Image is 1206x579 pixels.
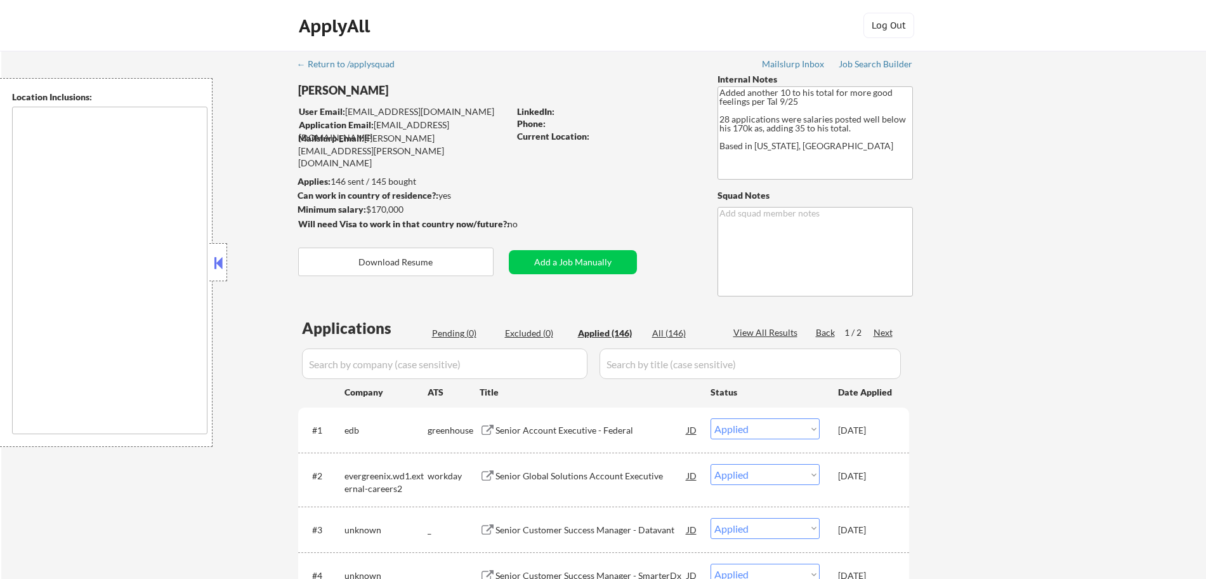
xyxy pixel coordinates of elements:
div: Date Applied [838,386,894,399]
div: workday [428,470,480,482]
strong: Can work in country of residence?: [298,190,438,201]
div: [PERSON_NAME][EMAIL_ADDRESS][PERSON_NAME][DOMAIN_NAME] [298,132,509,170]
div: Company [344,386,428,399]
div: ApplyAll [299,15,374,37]
div: [DATE] [838,424,894,437]
div: [DATE] [838,470,894,482]
div: Senior Account Executive - Federal [495,424,687,437]
div: no [508,218,544,230]
strong: Minimum salary: [298,204,366,215]
div: Status [711,380,820,403]
div: Pending (0) [432,327,495,340]
strong: Applies: [298,176,331,187]
div: Excluded (0) [505,327,568,340]
div: Applications [302,321,428,336]
div: greenhouse [428,424,480,437]
div: Title [480,386,698,399]
div: View All Results [733,326,801,339]
div: Back [816,326,836,339]
div: JD [686,518,698,541]
input: Search by title (case sensitive) [600,349,901,379]
div: ATS [428,386,480,399]
div: $170,000 [298,203,509,216]
strong: Mailslurp Email: [298,133,364,143]
div: 1 / 2 [844,326,874,339]
div: [DATE] [838,524,894,536]
strong: LinkedIn: [517,106,554,117]
button: Download Resume [298,248,494,276]
strong: Application Email: [299,119,374,130]
a: ← Return to /applysquad [297,59,407,72]
div: _ [428,524,480,536]
div: #1 [312,424,334,437]
div: [EMAIL_ADDRESS][DOMAIN_NAME] [299,105,509,118]
div: JD [686,418,698,441]
strong: Phone: [517,118,546,129]
button: Log Out [863,13,914,38]
div: Senior Customer Success Manager - Datavant [495,524,687,536]
div: Next [874,326,894,339]
div: yes [298,189,505,202]
a: Mailslurp Inbox [762,59,825,72]
strong: User Email: [299,106,345,117]
div: All (146) [652,327,716,340]
div: 146 sent / 145 bought [298,175,509,188]
div: Internal Notes [718,73,913,86]
div: [PERSON_NAME] [298,83,559,98]
div: Applied (146) [578,327,641,340]
div: ← Return to /applysquad [297,60,407,69]
div: [EMAIL_ADDRESS][DOMAIN_NAME] [299,119,509,143]
strong: Will need Visa to work in that country now/future?: [298,218,509,229]
div: Location Inclusions: [12,91,207,103]
div: #3 [312,524,334,536]
div: JD [686,464,698,487]
strong: Current Location: [517,131,589,142]
button: Add a Job Manually [509,250,637,274]
input: Search by company (case sensitive) [302,349,587,379]
div: #2 [312,470,334,482]
a: Job Search Builder [839,59,913,72]
div: Mailslurp Inbox [762,60,825,69]
div: unknown [344,524,428,536]
div: evergreenix.wd1.external-careers2 [344,470,428,495]
div: Job Search Builder [839,60,913,69]
div: Senior Global Solutions Account Executive [495,470,687,482]
div: edb [344,424,428,437]
div: Squad Notes [718,189,913,202]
